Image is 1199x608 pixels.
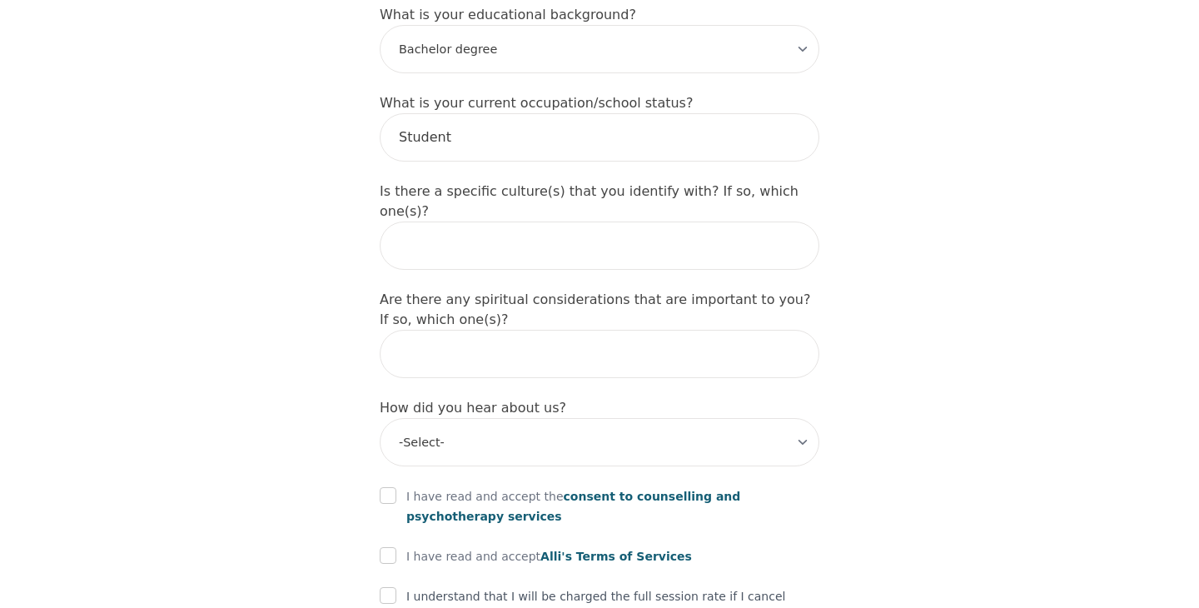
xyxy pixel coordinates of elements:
p: I have read and accept the [406,486,819,526]
p: I have read and accept [406,546,692,566]
span: Alli's Terms of Services [540,550,692,563]
label: Is there a specific culture(s) that you identify with? If so, which one(s)? [380,183,799,219]
label: What is your educational background? [380,7,636,22]
span: consent to counselling and psychotherapy services [406,490,740,523]
label: Are there any spiritual considerations that are important to you? If so, which one(s)? [380,292,810,327]
label: What is your current occupation/school status? [380,95,693,111]
label: How did you hear about us? [380,400,566,416]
